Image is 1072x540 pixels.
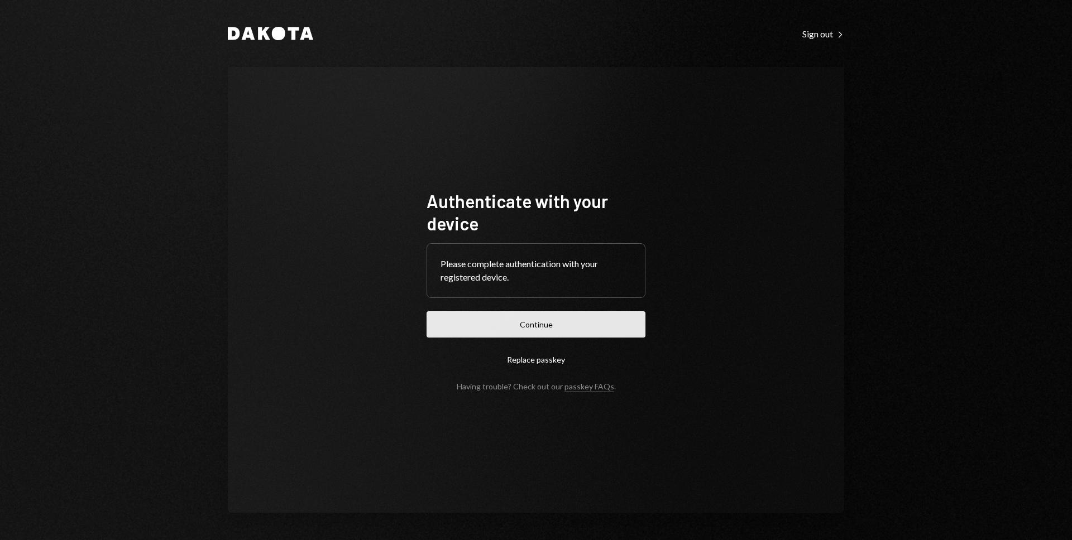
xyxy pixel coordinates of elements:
[802,28,844,40] div: Sign out
[427,190,645,234] h1: Authenticate with your device
[427,311,645,337] button: Continue
[802,27,844,40] a: Sign out
[427,346,645,373] button: Replace passkey
[457,382,616,391] div: Having trouble? Check out our .
[564,382,614,392] a: passkey FAQs
[441,257,631,284] div: Please complete authentication with your registered device.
